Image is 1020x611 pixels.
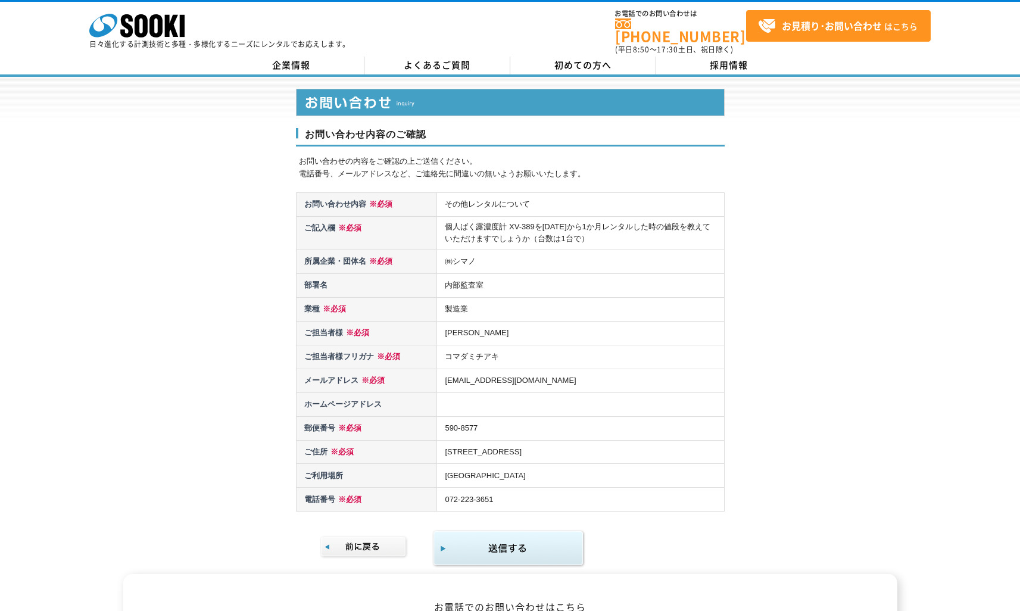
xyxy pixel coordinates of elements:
[615,44,733,55] span: (平日 ～ 土日、祝日除く)
[296,297,437,321] th: 業種
[656,57,802,74] a: 採用情報
[296,193,437,217] th: お問い合わせ内容
[296,89,725,116] img: お問い合わせ
[335,223,361,232] span: ※必須
[296,488,437,512] th: 電話番号
[437,250,724,273] td: ㈱シマノ
[510,57,656,74] a: 初めての方へ
[296,440,437,464] th: ご住所
[335,423,361,432] span: ※必須
[746,10,931,42] a: お見積り･お問い合わせはこちら
[437,416,724,440] td: 590-8577
[366,257,392,266] span: ※必須
[320,304,346,313] span: ※必須
[296,128,725,147] h3: お問い合わせ内容のご確認
[437,217,724,250] td: 個人ばく露濃度計 XV-389を[DATE]から1か月レンタルした時の値段を教えていただけますでしょうか（台数は1台で）
[296,464,437,488] th: ご利用場所
[758,17,918,35] span: はこちら
[782,18,882,33] strong: お見積り･お問い合わせ
[615,18,746,43] a: [PHONE_NUMBER]
[364,57,510,74] a: よくあるご質問
[554,58,612,71] span: 初めての方へ
[437,488,724,512] td: 072-223-3651
[374,352,400,361] span: ※必須
[615,10,746,17] span: お電話でのお問い合わせは
[299,155,725,180] p: お問い合わせの内容をご確認の上ご送信ください。 電話番号、メールアドレスなど、ご連絡先に間違いの無いようお願いいたします。
[335,495,361,504] span: ※必須
[437,464,724,488] td: [GEOGRAPHIC_DATA]
[343,328,369,337] span: ※必須
[657,44,678,55] span: 17:30
[320,535,408,559] img: 前に戻る
[296,369,437,392] th: メールアドレス
[366,199,392,208] span: ※必須
[296,321,437,345] th: ご担当者様
[296,273,437,297] th: 部署名
[296,250,437,273] th: 所属企業・団体名
[432,529,585,568] img: 同意して内容の確認画面へ
[437,440,724,464] td: [STREET_ADDRESS]
[327,447,354,456] span: ※必須
[437,193,724,217] td: その他レンタルについて
[437,273,724,297] td: 内部監査室
[358,376,385,385] span: ※必須
[437,297,724,321] td: 製造業
[219,57,364,74] a: 企業情報
[296,392,437,416] th: ホームページアドレス
[296,345,437,369] th: ご担当者様フリガナ
[437,345,724,369] td: コマダミチアキ
[633,44,650,55] span: 8:50
[89,40,350,48] p: 日々進化する計測技術と多種・多様化するニーズにレンタルでお応えします。
[437,369,724,392] td: [EMAIL_ADDRESS][DOMAIN_NAME]
[296,416,437,440] th: 郵便番号
[296,217,437,250] th: ご記入欄
[437,321,724,345] td: [PERSON_NAME]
